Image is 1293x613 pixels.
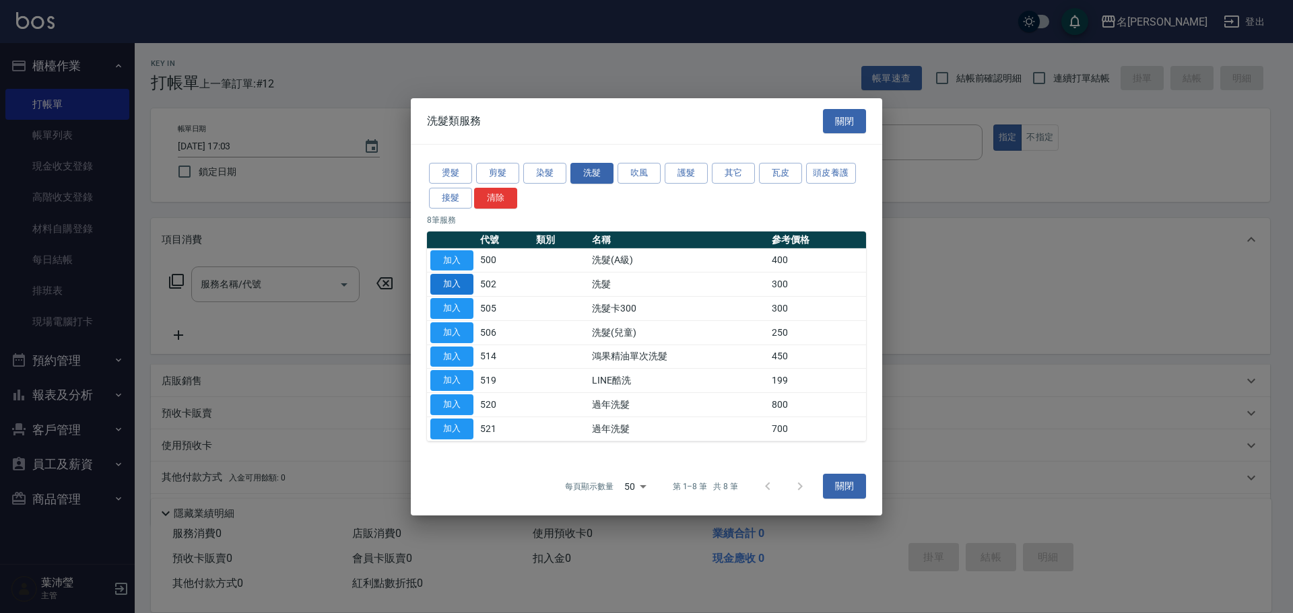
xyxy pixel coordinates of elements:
[477,231,533,248] th: 代號
[565,480,614,493] p: 每頁顯示數量
[768,320,866,345] td: 250
[806,163,856,184] button: 頭皮養護
[589,369,768,393] td: LINE酷洗
[477,248,533,273] td: 500
[712,163,755,184] button: 其它
[427,114,481,128] span: 洗髮類服務
[477,392,533,417] td: 520
[768,369,866,393] td: 199
[618,163,661,184] button: 吹風
[477,345,533,369] td: 514
[430,250,473,271] button: 加入
[768,248,866,273] td: 400
[430,394,473,415] button: 加入
[665,163,708,184] button: 護髮
[533,231,589,248] th: 類別
[429,188,472,209] button: 接髮
[768,417,866,441] td: 700
[589,417,768,441] td: 過年洗髮
[589,320,768,345] td: 洗髮(兒童)
[430,298,473,319] button: 加入
[759,163,802,184] button: 瓦皮
[589,392,768,417] td: 過年洗髮
[430,322,473,343] button: 加入
[474,188,517,209] button: 清除
[768,231,866,248] th: 參考價格
[823,108,866,133] button: 關閉
[768,345,866,369] td: 450
[589,248,768,273] td: 洗髮(A級)
[589,345,768,369] td: 鴻果精油單次洗髮
[768,273,866,297] td: 300
[430,370,473,391] button: 加入
[523,163,566,184] button: 染髮
[476,163,519,184] button: 剪髮
[570,163,614,184] button: 洗髮
[768,392,866,417] td: 800
[768,296,866,320] td: 300
[477,369,533,393] td: 519
[430,274,473,295] button: 加入
[477,320,533,345] td: 506
[823,474,866,499] button: 關閉
[477,296,533,320] td: 505
[430,419,473,439] button: 加入
[673,480,738,493] p: 第 1–8 筆 共 8 筆
[477,273,533,297] td: 502
[429,163,472,184] button: 燙髮
[589,231,768,248] th: 名稱
[589,296,768,320] td: 洗髮卡300
[477,417,533,441] td: 521
[589,273,768,297] td: 洗髮
[430,346,473,367] button: 加入
[619,468,651,504] div: 50
[427,213,866,225] p: 8 筆服務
